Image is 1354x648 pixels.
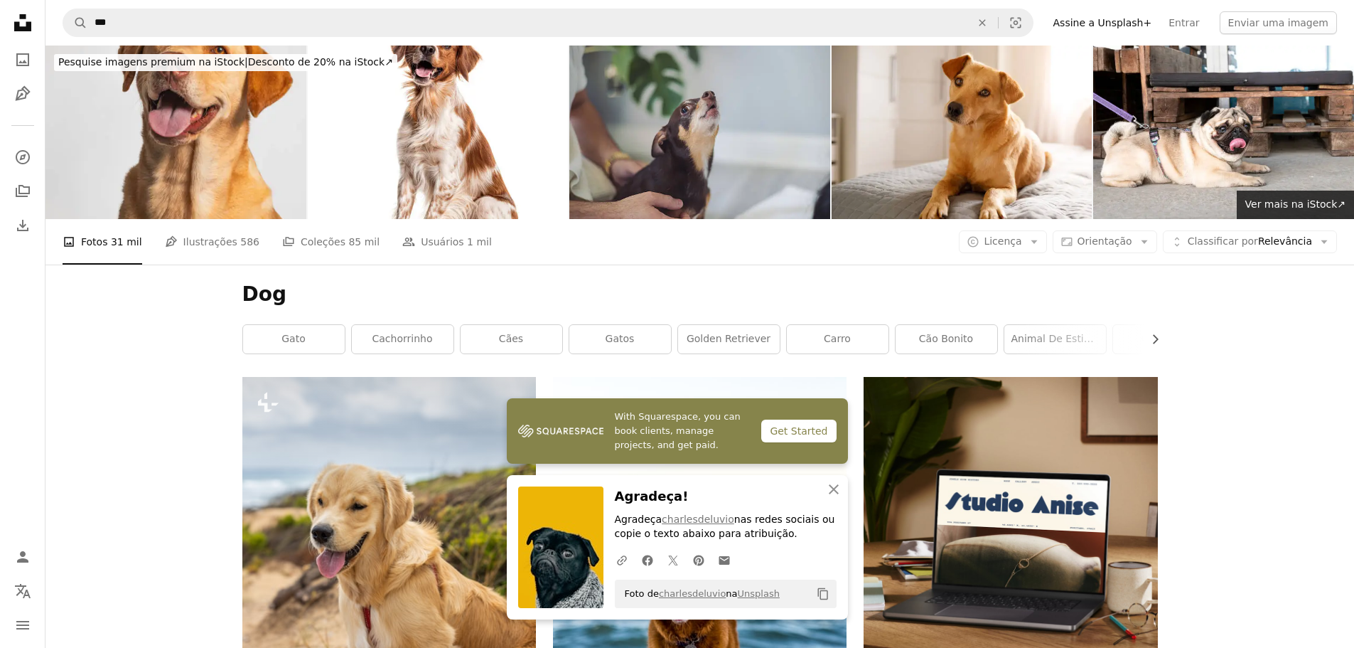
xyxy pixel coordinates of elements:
a: Ilustrações 586 [165,219,259,265]
button: Pesquise na Unsplash [63,9,87,36]
a: Histórico de downloads [9,211,37,240]
a: Assine a Unsplash+ [1045,11,1161,34]
span: Pesquise imagens premium na iStock | [58,56,248,68]
button: Orientação [1053,230,1157,253]
a: Compartilhar por e-mail [711,546,737,574]
span: Orientação [1078,235,1132,247]
form: Pesquise conteúdo visual em todo o site [63,9,1033,37]
button: Classificar porRelevância [1163,230,1337,253]
img: Cão spaniel bretanha feliz ofegante e sentado em um fundo branco [308,46,569,219]
a: charlesdeluvio [659,588,726,599]
a: Gatos [569,325,671,354]
h3: Agradeça! [615,487,837,507]
a: Ver mais na iStock↗ [1237,191,1354,219]
a: carro [787,325,888,354]
span: 85 mil [348,234,380,250]
img: file-1747939142011-51e5cc87e3c9 [518,420,603,442]
a: Ilustrações [9,80,37,108]
span: With Squarespace, you can book clients, manage projects, and get paid. [615,410,751,452]
img: Labrador retriever laranja amarelo - retrato de estúdio - close-up [45,46,306,219]
button: Pesquisa visual [999,9,1033,36]
a: Pesquise imagens premium na iStock|Desconto de 20% na iStock↗ [45,46,406,80]
a: Unsplash [738,588,780,599]
a: golden retriever [678,325,780,354]
button: Copiar para a área de transferência [811,582,835,606]
span: Licença [984,235,1021,247]
a: Coleções [9,177,37,206]
a: Entrar / Cadastrar-se [9,543,37,571]
img: Cachorro vira-lata deitado na cama [832,46,1092,219]
div: Get Started [761,420,836,442]
a: charlesdeluvio [662,514,734,525]
a: Coleções 85 mil [282,219,380,265]
span: Ver mais na iStock ↗ [1245,198,1345,210]
button: Menu [9,611,37,639]
button: rolar lista para a direita [1142,325,1158,354]
span: Relevância [1188,235,1312,249]
a: Compartilhar no Pinterest [686,546,711,574]
a: cão bonito [896,325,997,354]
a: Fotos [9,46,37,74]
a: gato [243,325,345,354]
button: Licença [959,230,1046,253]
button: Idioma [9,577,37,605]
a: Entrar [1160,11,1208,34]
span: Classificar por [1188,235,1258,247]
a: With Squarespace, you can book clients, manage projects, and get paid.Get Started [507,398,848,464]
button: Limpar [967,9,998,36]
a: cão feliz [1113,325,1215,354]
span: Desconto de 20% na iStock ↗ [58,56,393,68]
a: cachorrinho [352,325,453,354]
img: A cute purebred pug lies with his tongue hanging out on a summer veranda in a cafe [1093,46,1354,219]
span: 1 mil [467,234,492,250]
a: animal de estimação [1004,325,1106,354]
a: um golden retriever sentado em uma praia de areia [242,591,536,604]
a: Compartilhar no Facebook [635,546,660,574]
span: 586 [240,234,259,250]
a: Compartilhar no Twitter [660,546,686,574]
a: Explorar [9,143,37,171]
button: Enviar uma imagem [1220,11,1337,34]
span: Foto de na [618,583,780,605]
img: Chihuahua latindo [569,46,830,219]
a: Cães [461,325,562,354]
h1: Dog [242,282,1158,307]
a: Usuários 1 mil [402,219,492,265]
p: Agradeça nas redes sociais ou copie o texto abaixo para atribuição. [615,513,837,541]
